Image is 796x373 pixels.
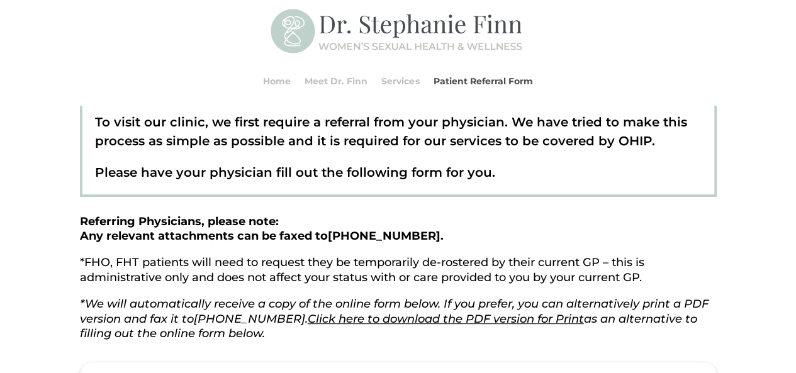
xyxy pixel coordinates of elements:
span: [PHONE_NUMBER] [328,229,440,243]
a: Meet Dr. Finn [305,57,367,105]
a: Services [381,57,419,105]
p: To visit our clinic, we first require a referral from your physician. We have tried to make this ... [95,113,702,163]
em: *We will automatically receive a copy of the online form below. If you prefer, you can alternativ... [80,297,709,341]
a: Click here to download the PDF version for Print [308,312,584,326]
p: Please have your physician fill out the following form for you. [95,163,702,182]
span: [PHONE_NUMBER] [194,312,305,326]
p: *FHO, FHT patients will need to request they be temporarily de-rostered by their current GP – thi... [80,255,717,297]
strong: Referring Physicians, please note: Any relevant attachments can be faxed to . [80,214,444,243]
a: Home [263,57,291,105]
a: Patient Referral Form [433,57,532,105]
